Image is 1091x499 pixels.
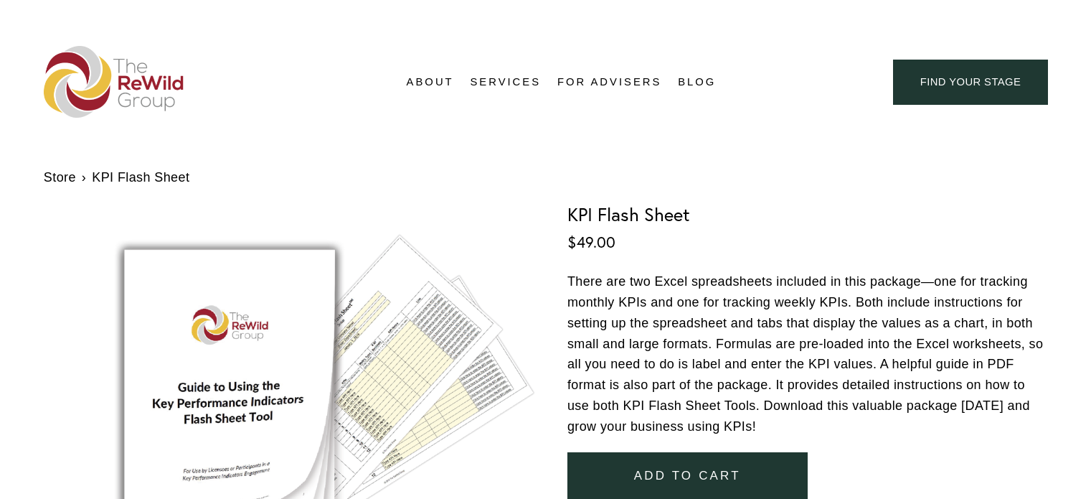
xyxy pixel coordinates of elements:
[470,73,541,92] span: Services
[407,73,454,92] span: About
[92,167,189,188] a: KPI Flash Sheet
[557,71,661,93] a: For Advisers
[567,271,1047,437] p: There are two Excel spreadsheets included in this package—one for tracking monthly KPIs and one f...
[567,204,1047,226] h1: KPI Flash Sheet
[634,469,741,483] span: Add To Cart
[470,71,541,93] a: folder dropdown
[407,71,454,93] a: folder dropdown
[893,60,1048,105] a: find your stage
[44,167,76,188] a: Store
[82,167,86,188] span: ›
[567,233,1047,252] div: $49.00
[678,71,716,93] a: Blog
[44,46,184,118] img: The ReWild Group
